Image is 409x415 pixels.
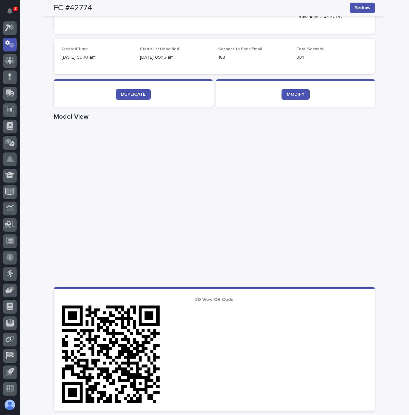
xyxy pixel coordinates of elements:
button: users-avatar [3,398,17,412]
div: Notifications2 [8,8,17,18]
p: 2 [14,6,17,11]
p: 188 [218,54,289,61]
a: DUPLICATE [116,89,151,100]
img: QR Code [62,305,160,404]
h2: FC #42774 [54,3,92,13]
span: MODIFY [287,92,304,97]
span: Created Time [62,47,88,51]
span: Redraw [354,5,371,11]
a: MODIFY [282,89,310,100]
span: DUPLICATE [121,92,146,97]
p: [DATE] 09:15 am [140,54,210,61]
p: 301 [297,54,367,61]
h1: Model View [54,113,375,121]
button: Notifications [3,4,17,18]
button: Redraw [350,3,375,13]
iframe: Model View [54,123,375,287]
span: Seconds to Send Email [218,47,262,51]
span: Total Seconds [297,47,324,51]
span: 3D View QR Code [195,297,234,302]
span: Status Last Modified [140,47,179,51]
p: [DATE] 09:10 am [62,54,132,61]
